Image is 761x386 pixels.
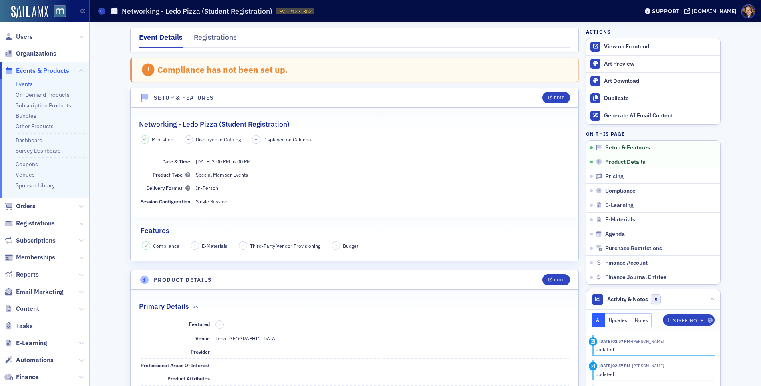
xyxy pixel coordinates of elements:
[195,335,210,342] span: Venue
[4,322,33,330] a: Tasks
[692,8,737,15] div: [DOMAIN_NAME]
[16,322,33,330] span: Tasks
[16,202,36,211] span: Orders
[652,8,680,15] div: Support
[139,119,290,129] h2: Networking - Ledo Pizza (Student Registration)
[4,339,47,348] a: E-Learning
[16,161,38,168] a: Coupons
[16,304,39,313] span: Content
[215,362,219,368] span: —
[4,202,36,211] a: Orders
[673,318,703,323] div: Staff Note
[596,370,709,378] div: updated
[194,32,237,47] div: Registrations
[604,95,716,102] div: Duplicate
[605,245,662,252] span: Purchase Restrictions
[202,242,227,249] span: E-Materials
[604,43,716,50] div: View on Frontend
[16,182,55,189] a: Sponsor Library
[162,158,190,165] span: Date & Time
[589,337,597,346] div: Update
[48,5,66,19] a: View Homepage
[605,313,631,327] button: Updates
[16,32,33,41] span: Users
[215,375,219,382] span: —
[16,339,47,348] span: E-Learning
[630,363,664,368] span: Katie Foo
[194,243,196,249] span: –
[599,338,630,344] time: 8/19/2025 02:57 PM
[605,173,624,180] span: Pricing
[741,4,755,18] span: Profile
[154,94,214,102] h4: Setup & Features
[599,363,630,368] time: 8/19/2025 02:57 PM
[16,147,61,154] a: Survey Dashboard
[250,242,320,249] span: Third-Party Vendor Provisioning
[592,313,606,327] button: All
[279,8,312,15] span: EVT-21271352
[605,274,666,281] span: Finance Journal Entries
[242,243,244,249] span: –
[212,158,230,165] time: 3:00 PM
[586,38,720,55] a: View on Frontend
[605,144,650,151] span: Setup & Features
[16,356,54,364] span: Automations
[604,60,716,68] div: Art Preview
[16,236,56,245] span: Subscriptions
[16,80,33,88] a: Events
[141,198,190,205] span: Session Configuration
[604,78,716,85] div: Art Download
[335,243,337,249] span: –
[215,335,277,342] span: Ledo [GEOGRAPHIC_DATA]
[16,137,42,144] a: Dashboard
[16,123,54,130] a: Other Products
[157,64,288,75] div: Compliance has not been set up.
[596,346,709,353] div: updated
[586,28,611,35] h4: Actions
[684,8,739,14] button: [DOMAIN_NAME]
[16,49,56,58] span: Organizations
[153,171,190,178] span: Product Type
[554,96,564,100] div: Edit
[542,92,570,103] button: Edit
[189,321,210,327] span: Featured
[218,322,221,328] span: –
[122,6,272,16] h1: Networking - Ledo Pizza (Student Registration)
[607,295,648,304] span: Activity & Notes
[4,219,55,228] a: Registrations
[54,5,66,18] img: SailAMX
[154,276,212,284] h4: Product Details
[586,107,720,124] button: Generate AI Email Content
[153,242,179,249] span: Compliance
[586,56,720,72] a: Art Preview
[146,185,190,191] span: Delivery Format
[605,231,625,238] span: Agenda
[196,158,251,165] span: –
[4,270,39,279] a: Reports
[4,373,39,382] a: Finance
[604,112,716,119] div: Generate AI Email Content
[4,66,69,75] a: Events & Products
[605,159,645,166] span: Product Details
[152,136,173,143] span: Published
[16,253,55,262] span: Memberships
[4,253,55,262] a: Memberships
[139,301,189,312] h2: Primary Details
[4,304,39,313] a: Content
[16,373,39,382] span: Finance
[167,375,210,382] span: Product Attributes
[4,356,54,364] a: Automations
[139,32,183,48] div: Event Details
[196,158,211,165] span: [DATE]
[196,198,227,205] span: Single Session
[16,66,69,75] span: Events & Products
[16,102,71,109] a: Subscription Products
[586,130,721,137] h4: On this page
[196,171,248,178] span: Special Member Events
[16,112,36,119] a: Bundles
[605,259,648,267] span: Finance Account
[255,137,257,142] span: –
[11,6,48,18] img: SailAMX
[542,274,570,285] button: Edit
